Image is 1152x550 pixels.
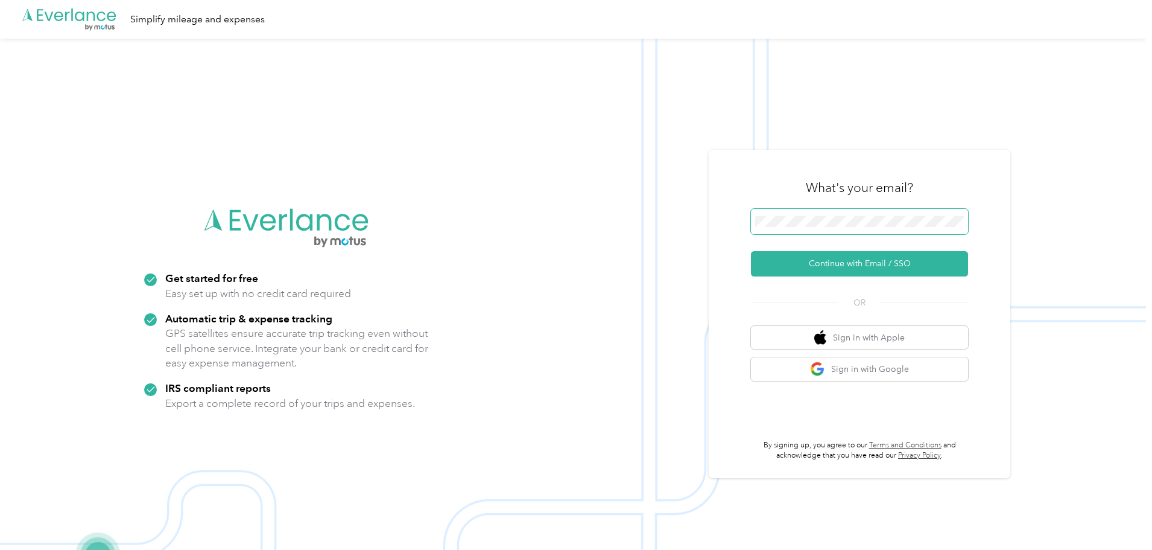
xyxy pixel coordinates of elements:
[751,357,968,381] button: google logoSign in with Google
[751,251,968,277] button: Continue with Email / SSO
[165,396,415,411] p: Export a complete record of your trips and expenses.
[165,382,271,394] strong: IRS compliant reports
[806,179,913,196] h3: What's your email?
[838,296,881,309] span: OR
[165,312,332,325] strong: Automatic trip & expense tracking
[810,362,825,377] img: google logo
[165,326,429,371] p: GPS satellites ensure accurate trip tracking even without cell phone service. Integrate your bank...
[869,441,942,450] a: Terms and Conditions
[751,440,968,461] p: By signing up, you agree to our and acknowledge that you have read our .
[130,12,265,27] div: Simplify mileage and expenses
[814,330,826,345] img: apple logo
[165,286,351,301] p: Easy set up with no credit card required
[165,272,258,284] strong: Get started for free
[898,451,941,460] a: Privacy Policy
[751,326,968,350] button: apple logoSign in with Apple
